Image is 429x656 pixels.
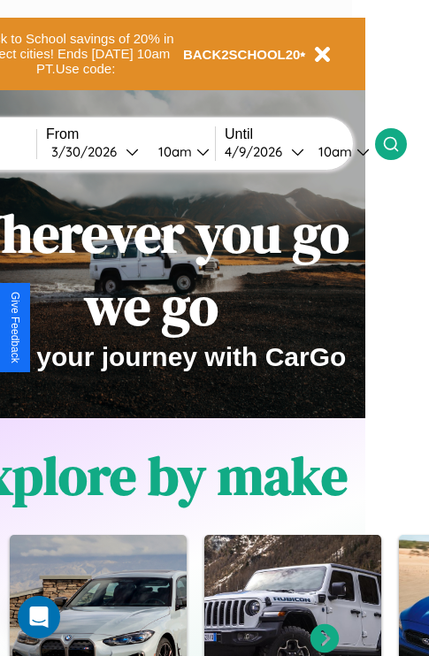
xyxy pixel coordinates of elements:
button: 3/30/2026 [46,142,144,161]
div: Give Feedback [9,292,21,363]
button: 10am [144,142,215,161]
label: From [46,126,215,142]
div: 10am [310,143,356,160]
label: Until [225,126,375,142]
div: 4 / 9 / 2026 [225,143,291,160]
div: Open Intercom Messenger [18,596,60,638]
b: BACK2SCHOOL20 [183,47,301,62]
div: 10am [149,143,196,160]
div: 3 / 30 / 2026 [51,143,126,160]
button: 10am [304,142,375,161]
